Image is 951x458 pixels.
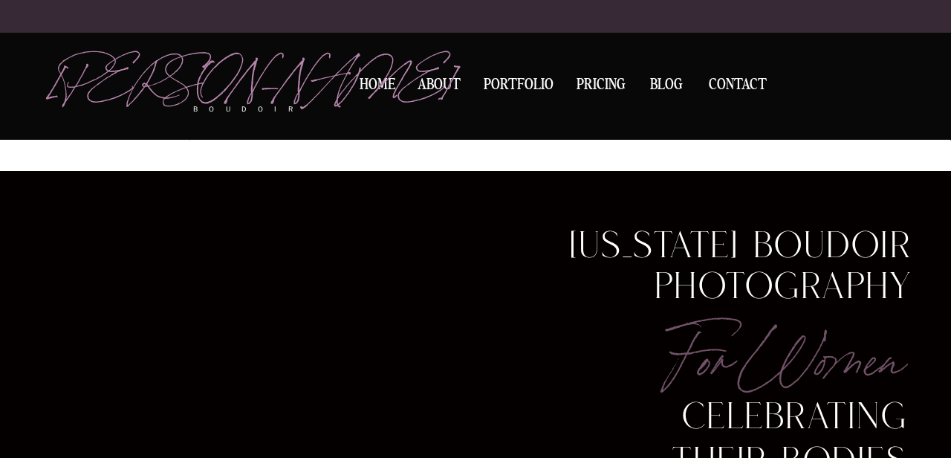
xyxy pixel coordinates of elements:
[643,77,689,91] a: BLOG
[703,77,773,93] a: Contact
[621,399,907,433] p: celebrating their bodies
[50,53,317,97] a: [PERSON_NAME]
[580,308,903,393] p: for women
[561,230,912,304] h1: [US_STATE] boudoir photography
[193,104,317,115] p: boudoir
[572,77,629,97] a: Pricing
[478,77,559,97] a: Portfolio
